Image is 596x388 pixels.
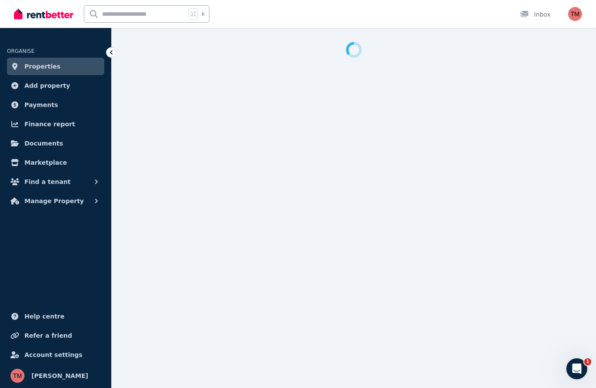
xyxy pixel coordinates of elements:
span: Find a tenant [24,177,71,187]
button: Manage Property [7,192,104,210]
button: Find a tenant [7,173,104,191]
a: Marketplace [7,154,104,171]
a: Refer a friend [7,327,104,344]
a: Payments [7,96,104,114]
span: [PERSON_NAME] [31,371,88,381]
span: Payments [24,100,58,110]
span: Finance report [24,119,75,129]
img: RentBetter [14,7,73,21]
span: Account settings [24,350,82,360]
span: 1 [584,358,591,365]
span: Marketplace [24,157,67,168]
a: Documents [7,135,104,152]
span: Help centre [24,311,65,322]
span: Documents [24,138,63,149]
span: Add property [24,80,70,91]
iframe: Intercom live chat [566,358,587,379]
a: Finance report [7,115,104,133]
div: Inbox [520,10,551,19]
span: Refer a friend [24,330,72,341]
span: k [202,10,205,17]
a: Properties [7,58,104,75]
img: Tony Mansfield [10,369,24,383]
span: Manage Property [24,196,84,206]
a: Help centre [7,308,104,325]
span: ORGANISE [7,48,34,54]
a: Add property [7,77,104,94]
img: Tony Mansfield [568,7,582,21]
a: Account settings [7,346,104,364]
span: Properties [24,61,61,72]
